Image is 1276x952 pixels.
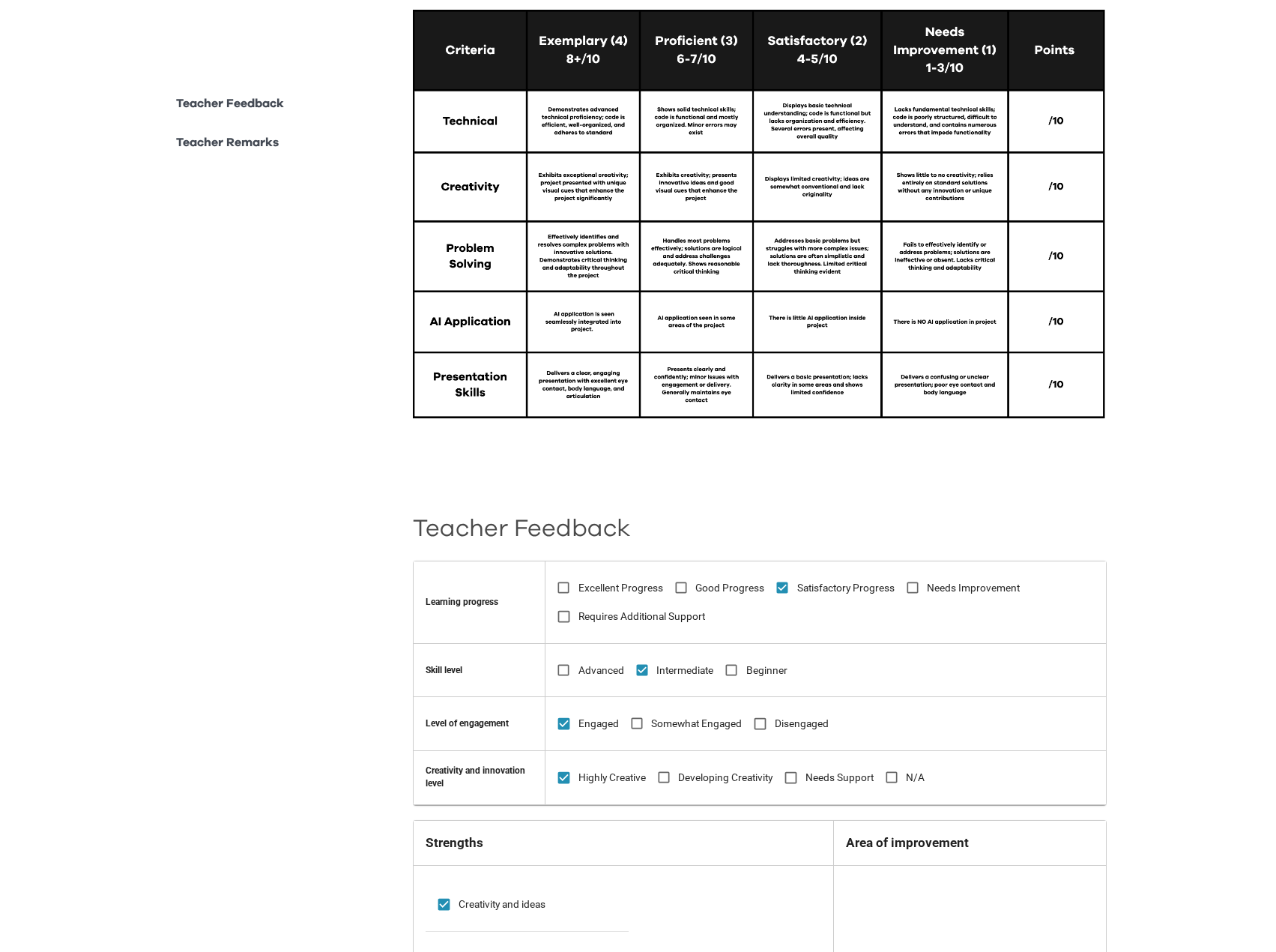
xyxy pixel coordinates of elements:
h6: Strengths [426,833,821,853]
th: Learning progress [414,561,545,643]
p: Teacher Feedback [176,94,284,112]
span: Intermediate [656,663,713,678]
span: Highly Creative [578,770,646,786]
span: Somewhat Engaged [651,716,742,732]
span: N/A [906,770,925,786]
h6: Area of improvement [846,833,1094,853]
span: Needs Improvement [927,580,1020,596]
span: Beginner [746,663,787,678]
span: Engaged [578,716,619,732]
span: Developing Creativity [678,770,772,786]
span: Needs Support [805,770,874,786]
h2: Teacher Feedback [413,522,1107,537]
td: Skill level [414,643,545,697]
span: Requires Additional Support [578,609,705,624]
span: Advanced [578,663,624,678]
span: Disengaged [775,716,829,732]
td: Level of engagement [414,697,545,751]
span: Good Progress [695,580,764,596]
span: Satisfactory Progress [797,580,895,596]
img: oh8tkap5shjxlqf5k81v.png [413,9,1107,421]
span: Creativity and ideas [459,897,545,912]
span: Excellent Progress [578,580,663,596]
td: Creativity and innovation level [414,751,545,805]
p: Teacher Remarks [176,133,279,151]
